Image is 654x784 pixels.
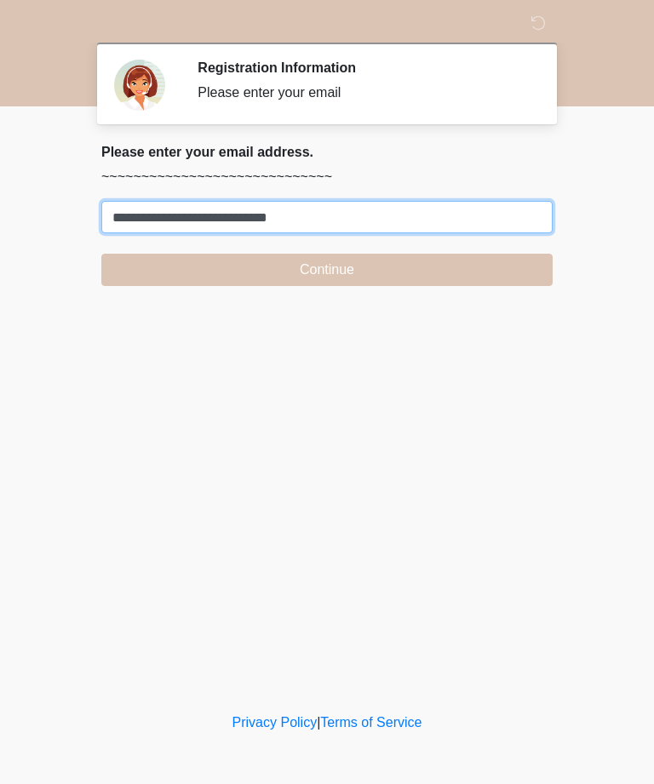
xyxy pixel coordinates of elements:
p: ~~~~~~~~~~~~~~~~~~~~~~~~~~~~~ [101,167,553,187]
a: Terms of Service [320,715,422,730]
div: Please enter your email [198,83,527,103]
a: | [317,715,320,730]
img: Agent Avatar [114,60,165,111]
img: Sm Skin La Laser Logo [84,13,106,34]
h2: Please enter your email address. [101,144,553,160]
a: Privacy Policy [232,715,318,730]
h2: Registration Information [198,60,527,76]
button: Continue [101,254,553,286]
